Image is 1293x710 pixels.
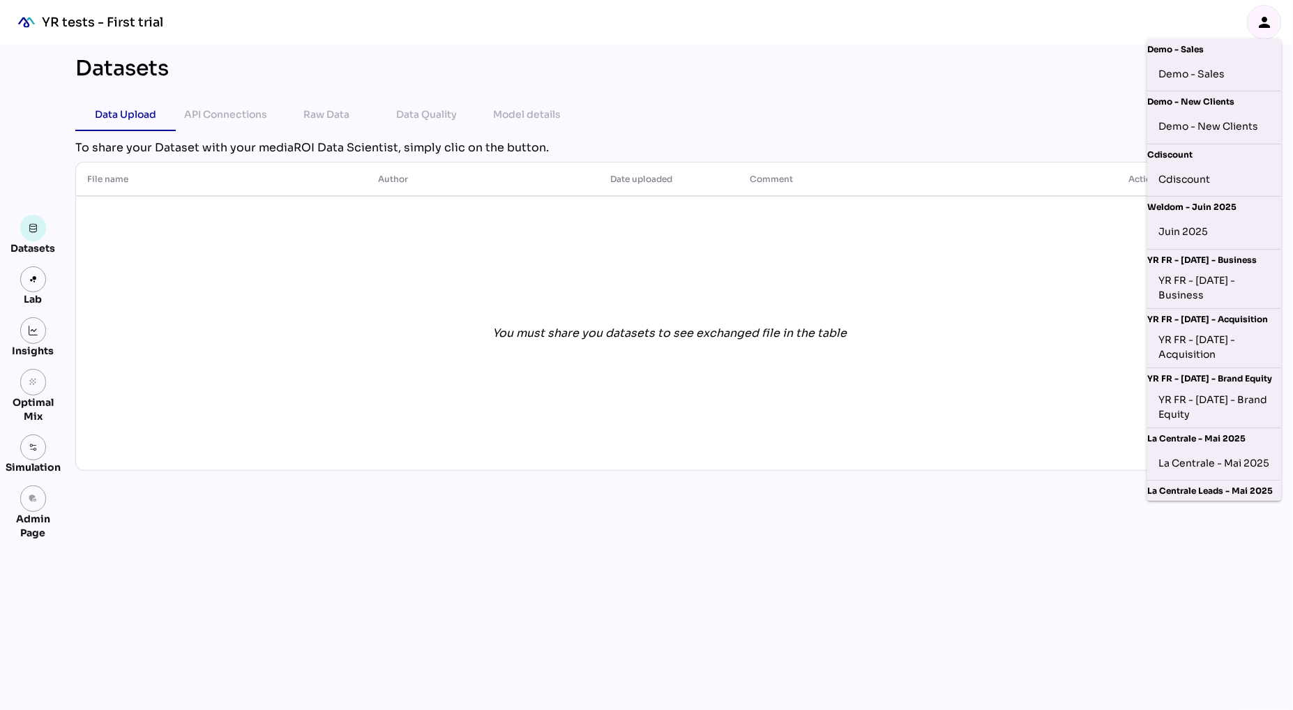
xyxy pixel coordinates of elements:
[29,494,38,504] i: admin_panel_settings
[42,14,163,31] div: YR tests - First trial
[18,292,49,306] div: Lab
[1147,368,1281,386] div: YR FR - [DATE] - Brand Equity
[76,163,367,196] th: File name
[1158,221,1270,243] div: Juin 2025
[1158,63,1270,85] div: Demo - Sales
[95,106,156,123] div: Data Upload
[1147,197,1281,215] div: Weldom - Juin 2025
[1147,309,1281,327] div: YR FR - [DATE] - Acquisition
[1158,452,1270,474] div: La Centrale - Mai 2025
[1147,481,1281,499] div: La Centrale Leads - Mai 2025
[492,325,847,342] div: You must share you datasets to see exchanged file in the table
[1158,393,1270,422] div: YR FR - [DATE] - Brand Equity
[1029,163,1262,196] th: Actions
[11,7,42,38] div: mediaROI
[1158,116,1270,138] div: Demo - New Clients
[1158,333,1270,362] div: YR FR - [DATE] - Acquisition
[1256,14,1273,31] i: person
[11,241,56,255] div: Datasets
[29,377,38,387] i: grain
[303,106,349,123] div: Raw Data
[75,56,169,81] div: Datasets
[1158,168,1270,190] div: Cdiscount
[29,443,38,453] img: settings.svg
[1147,144,1281,163] div: Cdiscount
[1147,428,1281,446] div: La Centrale - Mai 2025
[6,460,61,474] div: Simulation
[599,163,739,196] th: Date uploaded
[29,223,38,233] img: data.svg
[75,139,1262,156] div: To share your Dataset with your mediaROI Data Scientist, simply clic on the button.
[185,106,268,123] div: API Connections
[29,275,38,285] img: lab.svg
[1147,250,1281,268] div: YR FR - [DATE] - Business
[29,326,38,335] img: graph.svg
[13,344,54,358] div: Insights
[6,395,61,423] div: Optimal Mix
[1147,91,1281,109] div: Demo - New Clients
[397,106,458,123] div: Data Quality
[739,163,1029,196] th: Comment
[494,106,561,123] div: Model details
[1147,39,1281,57] div: Demo - Sales
[367,163,599,196] th: Author
[1158,273,1270,303] div: YR FR - [DATE] - Business
[6,512,61,540] div: Admin Page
